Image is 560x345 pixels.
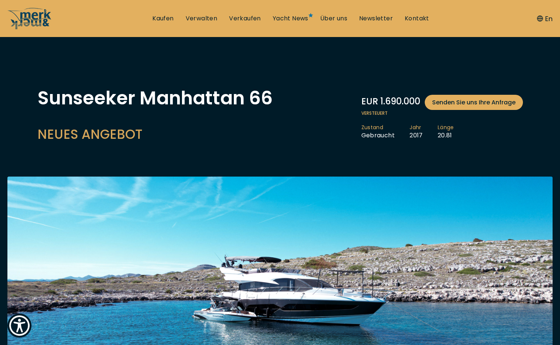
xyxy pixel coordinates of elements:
span: Versteuert [361,110,523,117]
button: Show Accessibility Preferences [7,314,32,338]
button: En [537,14,553,24]
h1: Sunseeker Manhattan 66 [37,89,273,107]
a: Senden Sie uns Ihre Anfrage [425,95,523,110]
span: Senden Sie uns Ihre Anfrage [432,98,516,107]
a: Yacht News [273,14,308,23]
a: Newsletter [359,14,393,23]
a: Kontakt [405,14,429,23]
span: Länge [438,124,454,131]
li: Gebraucht [361,124,410,140]
a: Kaufen [152,14,173,23]
li: 20.81 [438,124,469,140]
span: Zustand [361,124,395,131]
span: Jahr [410,124,423,131]
a: Verwalten [186,14,218,23]
h2: NEUES ANGEBOT [37,125,273,143]
div: EUR 1.690.000 [361,95,523,110]
a: Über uns [320,14,347,23]
li: 2017 [410,124,438,140]
a: Verkaufen [229,14,261,23]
